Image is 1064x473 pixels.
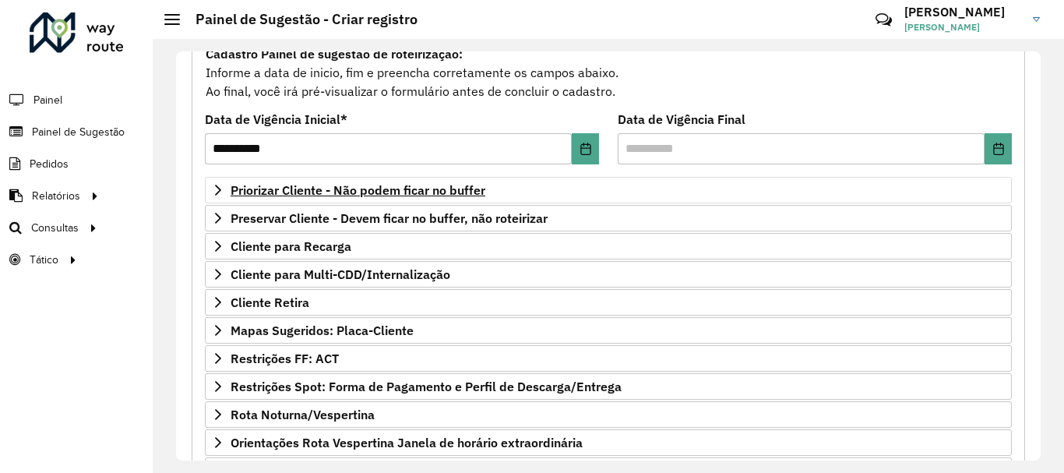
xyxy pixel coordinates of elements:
strong: Cadastro Painel de sugestão de roteirização: [206,46,463,62]
span: Mapas Sugeridos: Placa-Cliente [231,324,414,337]
span: Priorizar Cliente - Não podem ficar no buffer [231,184,485,196]
span: Tático [30,252,58,268]
span: Pedidos [30,156,69,172]
span: Restrições FF: ACT [231,352,339,365]
span: Cliente para Multi-CDD/Internalização [231,268,450,281]
a: Cliente para Multi-CDD/Internalização [205,261,1012,288]
span: Relatórios [32,188,80,204]
a: Contato Rápido [867,3,900,37]
span: Orientações Rota Vespertina Janela de horário extraordinária [231,436,583,449]
a: Rota Noturna/Vespertina [205,401,1012,428]
span: Restrições Spot: Forma de Pagamento e Perfil de Descarga/Entrega [231,380,622,393]
h2: Painel de Sugestão - Criar registro [180,11,417,28]
span: Painel [33,92,62,108]
a: Priorizar Cliente - Não podem ficar no buffer [205,177,1012,203]
label: Data de Vigência Final [618,110,745,129]
span: Cliente para Recarga [231,240,351,252]
div: Informe a data de inicio, fim e preencha corretamente os campos abaixo. Ao final, você irá pré-vi... [205,44,1012,101]
label: Data de Vigência Inicial [205,110,347,129]
a: Orientações Rota Vespertina Janela de horário extraordinária [205,429,1012,456]
span: Painel de Sugestão [32,124,125,140]
span: Consultas [31,220,79,236]
span: Cliente Retira [231,296,309,309]
a: Restrições FF: ACT [205,345,1012,372]
a: Preservar Cliente - Devem ficar no buffer, não roteirizar [205,205,1012,231]
button: Choose Date [985,133,1012,164]
a: Cliente Retira [205,289,1012,316]
a: Restrições Spot: Forma de Pagamento e Perfil de Descarga/Entrega [205,373,1012,400]
h3: [PERSON_NAME] [904,5,1021,19]
button: Choose Date [572,133,599,164]
span: [PERSON_NAME] [904,20,1021,34]
a: Cliente para Recarga [205,233,1012,259]
span: Preservar Cliente - Devem ficar no buffer, não roteirizar [231,212,548,224]
span: Rota Noturna/Vespertina [231,408,375,421]
a: Mapas Sugeridos: Placa-Cliente [205,317,1012,344]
